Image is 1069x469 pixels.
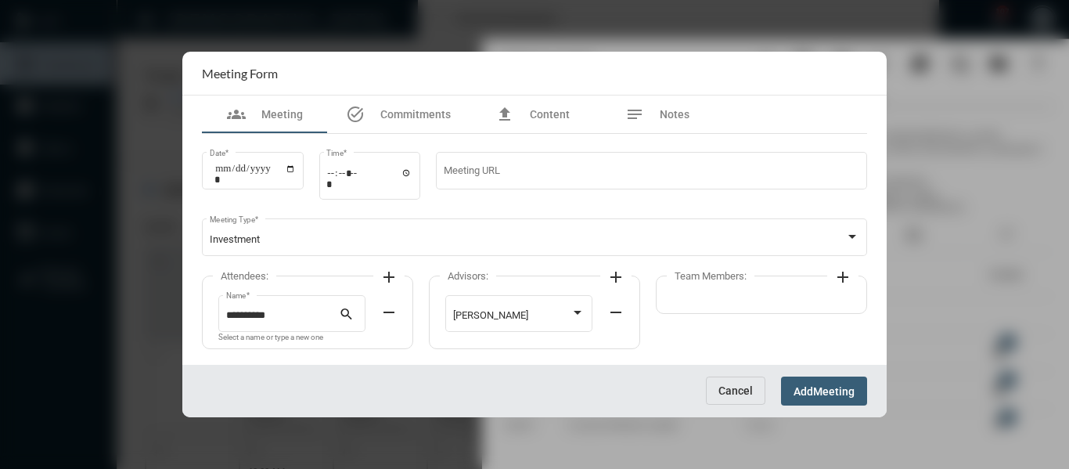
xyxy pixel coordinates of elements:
span: Meeting [813,385,855,398]
span: Content [530,108,570,121]
mat-icon: remove [606,303,625,322]
button: AddMeeting [781,377,867,406]
mat-icon: groups [227,105,246,124]
span: [PERSON_NAME] [453,309,528,321]
mat-icon: task_alt [346,105,365,124]
h2: Meeting Form [202,66,278,81]
span: Meeting [261,108,303,121]
span: Commitments [380,108,451,121]
mat-icon: remove [380,303,398,322]
mat-icon: add [833,268,852,287]
mat-icon: search [339,306,358,325]
span: Notes [660,108,689,121]
label: Team Members: [667,270,754,282]
span: Cancel [718,384,753,397]
mat-icon: add [606,268,625,287]
label: Attendees: [213,270,276,282]
label: Advisors: [440,270,496,282]
mat-icon: notes [625,105,644,124]
mat-icon: add [380,268,398,287]
mat-hint: Select a name or type a new one [218,334,323,342]
span: Add [794,385,813,398]
button: Cancel [706,377,765,405]
span: Investment [210,233,260,245]
mat-icon: file_upload [495,105,514,124]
